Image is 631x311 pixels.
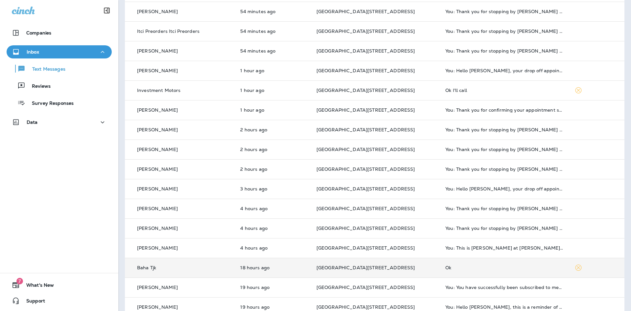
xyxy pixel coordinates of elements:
span: [GEOGRAPHIC_DATA][STREET_ADDRESS] [316,28,415,34]
p: Aug 14, 2025 10:29 AM [240,107,306,113]
button: Support [7,294,112,307]
span: [GEOGRAPHIC_DATA][STREET_ADDRESS] [316,245,415,251]
span: [GEOGRAPHIC_DATA][STREET_ADDRESS] [316,48,415,54]
p: [PERSON_NAME] [137,167,178,172]
p: Survey Responses [25,100,74,107]
span: [GEOGRAPHIC_DATA][STREET_ADDRESS] [316,107,415,113]
span: [GEOGRAPHIC_DATA][STREET_ADDRESS] [316,206,415,211]
span: What's New [20,282,54,290]
p: Aug 13, 2025 05:42 PM [240,265,306,270]
button: Data [7,116,112,129]
p: Investment Motors [137,88,180,93]
button: Text Messages [7,62,112,76]
span: [GEOGRAPHIC_DATA][STREET_ADDRESS] [316,186,415,192]
div: Ok I'll call [445,88,564,93]
p: Inbox [27,49,39,55]
p: Aug 14, 2025 07:29 AM [240,245,306,251]
p: [PERSON_NAME] [137,285,178,290]
p: [PERSON_NAME] [137,304,178,310]
p: Aug 13, 2025 04:47 PM [240,285,306,290]
p: Aug 14, 2025 08:05 AM [240,226,306,231]
button: Survey Responses [7,96,112,110]
span: 7 [16,278,23,284]
span: [GEOGRAPHIC_DATA][STREET_ADDRESS] [316,166,415,172]
button: Reviews [7,79,112,93]
p: Aug 14, 2025 09:02 AM [240,186,306,191]
p: Data [27,120,38,125]
p: [PERSON_NAME] [137,127,178,132]
p: Itci Preorders Itci Preorders [137,29,199,34]
div: You: Hello Luke, your drop off appointment at Jensen Tire & Auto is tomorrow. Reschedule? Call +1... [445,186,564,191]
span: [GEOGRAPHIC_DATA][STREET_ADDRESS] [316,127,415,133]
p: [PERSON_NAME] [137,48,178,54]
div: You: Thank you for stopping by Jensen Tire & Auto - South 144th Street. Please take 30 seconds to... [445,48,564,54]
p: Baha Tjk [137,265,156,270]
div: You: Thank you for stopping by Jensen Tire & Auto - South 144th Street. Please take 30 seconds to... [445,167,564,172]
p: Aug 14, 2025 10:47 AM [240,68,306,73]
span: [GEOGRAPHIC_DATA][STREET_ADDRESS] [316,68,415,74]
span: [GEOGRAPHIC_DATA][STREET_ADDRESS] [316,9,415,14]
span: Support [20,298,45,306]
p: Companies [26,30,51,35]
p: Aug 14, 2025 11:13 AM [240,48,306,54]
p: [PERSON_NAME] [137,206,178,211]
p: Aug 13, 2025 04:46 PM [240,304,306,310]
p: [PERSON_NAME] [137,147,178,152]
p: [PERSON_NAME] [137,68,178,73]
span: [GEOGRAPHIC_DATA][STREET_ADDRESS] [316,265,415,271]
p: [PERSON_NAME] [137,107,178,113]
p: Aug 14, 2025 11:13 AM [240,9,306,14]
div: You: Thank you for stopping by Jensen Tire & Auto - South 144th Street. Please take 30 seconds to... [445,29,564,34]
button: Companies [7,26,112,39]
span: [GEOGRAPHIC_DATA][STREET_ADDRESS] [316,146,415,152]
p: [PERSON_NAME] [137,226,178,231]
p: Reviews [25,83,51,90]
p: [PERSON_NAME] [137,186,178,191]
span: [GEOGRAPHIC_DATA][STREET_ADDRESS] [316,87,415,93]
span: [GEOGRAPHIC_DATA][STREET_ADDRESS] [316,284,415,290]
div: You: You have successfully been subscribed to messages from Jensen Tire & Auto. Reply HELP for he... [445,285,564,290]
div: Ok [445,265,564,270]
div: You: Thank you for stopping by Jensen Tire & Auto - South 144th Street. Please take 30 seconds to... [445,206,564,211]
span: [GEOGRAPHIC_DATA][STREET_ADDRESS] [316,304,415,310]
p: Text Messages [26,66,65,73]
p: [PERSON_NAME] [137,9,178,14]
div: You: Thank you for confirming your appointment scheduled for 08/15/2025 10:00 AM with South 144th... [445,107,564,113]
div: You: Thank you for stopping by Jensen Tire & Auto - South 144th Street. Please take 30 seconds to... [445,147,564,152]
div: You: Thank you for stopping by Jensen Tire & Auto - South 144th Street. Please take 30 seconds to... [445,9,564,14]
button: Collapse Sidebar [98,4,116,17]
div: You: Hello Justin, your drop off appointment at Jensen Tire & Auto is tomorrow. Reschedule? Call ... [445,68,564,73]
div: You: Hello Terry, this is a reminder of your scheduled appointment set for 08/14/2025 4:30 PM at ... [445,304,564,310]
div: You: This is Brian at Jensen Tire & Auto in Millard. The tire quote for the Audi A3: 225/40R18 Mi... [445,245,564,251]
div: You: Thank you for stopping by Jensen Tire & Auto - South 144th Street. Please take 30 seconds to... [445,226,564,231]
p: Aug 14, 2025 08:05 AM [240,206,306,211]
div: You: Thank you for stopping by Jensen Tire & Auto - South 144th Street. Please take 30 seconds to... [445,127,564,132]
p: Aug 14, 2025 09:58 AM [240,147,306,152]
p: [PERSON_NAME] [137,245,178,251]
p: Aug 14, 2025 11:13 AM [240,29,306,34]
button: 7What's New [7,278,112,292]
span: [GEOGRAPHIC_DATA][STREET_ADDRESS] [316,225,415,231]
p: Aug 14, 2025 09:58 AM [240,167,306,172]
button: Inbox [7,45,112,58]
p: Aug 14, 2025 09:58 AM [240,127,306,132]
p: Aug 14, 2025 10:36 AM [240,88,306,93]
